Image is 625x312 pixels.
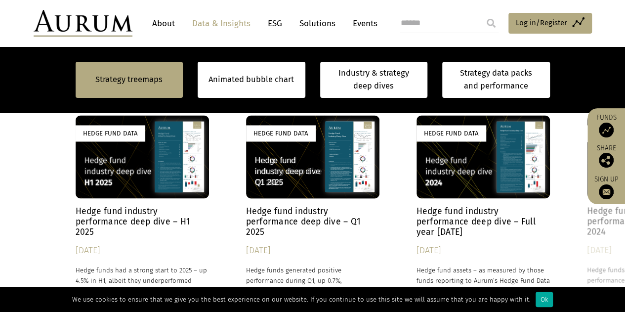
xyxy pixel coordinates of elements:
[95,73,163,86] a: Strategy treemaps
[481,13,501,33] input: Submit
[147,14,180,33] a: About
[34,10,132,37] img: Aurum
[417,115,550,307] a: Hedge Fund Data Hedge fund industry performance deep dive – Full year [DATE] [DATE] Hedge fund as...
[599,123,614,137] img: Access Funds
[246,125,316,141] div: Hedge Fund Data
[320,62,428,98] a: Industry & strategy deep dives
[76,243,209,257] div: [DATE]
[294,14,340,33] a: Solutions
[348,14,377,33] a: Events
[599,153,614,168] img: Share this post
[442,62,550,98] a: Strategy data packs and performance
[208,73,294,86] a: Animated bubble chart
[246,115,379,307] a: Hedge Fund Data Hedge fund industry performance deep dive – Q1 2025 [DATE] Hedge funds generated ...
[599,184,614,199] img: Sign up to our newsletter
[246,243,379,257] div: [DATE]
[417,243,550,257] div: [DATE]
[187,14,255,33] a: Data & Insights
[76,125,145,141] div: Hedge Fund Data
[417,265,550,307] p: Hedge fund assets – as measured by those funds reporting to Aurum’s Hedge Fund Data Engine – have...
[508,13,592,34] a: Log in/Register
[263,14,287,33] a: ESG
[76,206,209,237] h4: Hedge fund industry performance deep dive – H1 2025
[536,292,553,307] div: Ok
[76,115,209,307] a: Hedge Fund Data Hedge fund industry performance deep dive – H1 2025 [DATE] Hedge funds had a stro...
[516,17,567,29] span: Log in/Register
[592,145,620,168] div: Share
[246,265,379,307] p: Hedge funds generated positive performance during Q1, up 0.7%, outperforming equities, but underp...
[417,206,550,237] h4: Hedge fund industry performance deep dive – Full year [DATE]
[592,113,620,137] a: Funds
[246,206,379,237] h4: Hedge fund industry performance deep dive – Q1 2025
[76,265,209,296] p: Hedge funds had a strong start to 2025 – up 4.5% in H1, albeit they underperformed bonds, +7.3% a...
[592,175,620,199] a: Sign up
[417,125,486,141] div: Hedge Fund Data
